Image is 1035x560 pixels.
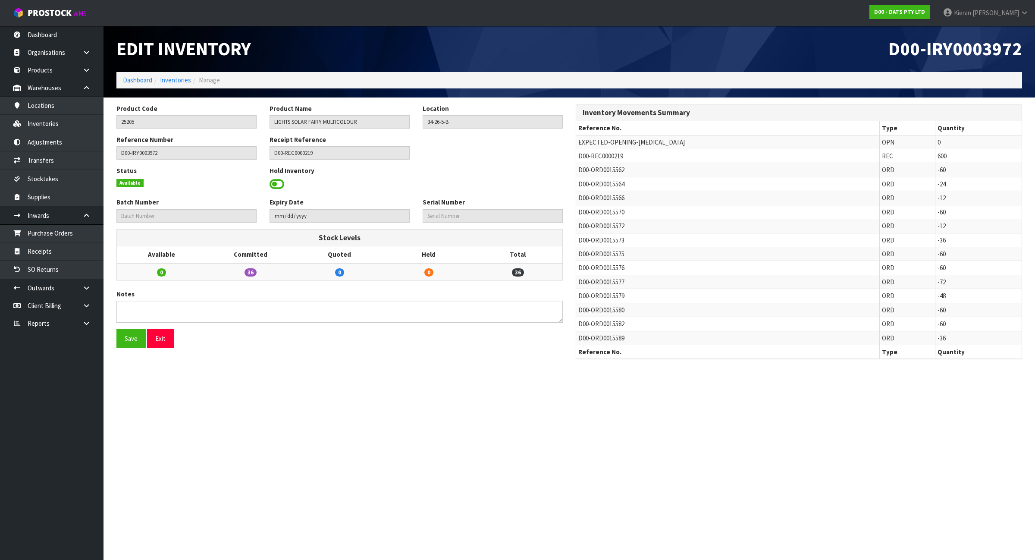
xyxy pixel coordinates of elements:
span: ORD [882,180,894,188]
span: -12 [938,194,946,202]
a: Inventories [160,76,191,84]
h3: Inventory Movements Summary [583,109,1015,117]
span: 0 [335,268,344,277]
span: -36 [938,236,946,244]
span: ORD [882,292,894,300]
span: -72 [938,278,946,286]
label: Reference Number [116,135,173,144]
span: D00-ORD0015572 [578,222,624,230]
span: D00-ORD0015562 [578,166,624,174]
span: -36 [938,334,946,342]
img: cube-alt.png [13,7,24,18]
span: D00-IRY0003972 [888,37,1022,60]
th: Quoted [295,246,384,263]
span: [PERSON_NAME] [972,9,1019,17]
span: D00-ORD0015577 [578,278,624,286]
label: Hold Inventory [270,166,314,175]
span: ORD [882,236,894,244]
span: REC [882,152,893,160]
th: Quantity [935,345,1022,359]
input: Product Code [116,115,257,129]
span: EXPECTED-OPENING-[MEDICAL_DATA] [578,138,685,146]
th: Quantity [935,121,1022,135]
label: Batch Number [116,198,159,207]
input: Serial Number [423,209,563,223]
span: ORD [882,334,894,342]
th: Reference No. [576,121,880,135]
span: ORD [882,194,894,202]
span: D00-ORD0015576 [578,264,624,272]
th: Type [880,345,935,359]
button: Exit [147,329,174,348]
th: Total [473,246,562,263]
th: Reference No. [576,345,880,359]
span: Manage [199,76,220,84]
input: Receipt Reference [270,146,410,160]
span: ORD [882,250,894,258]
a: D00 - DATS PTY LTD [869,5,930,19]
label: Expiry Date [270,198,304,207]
span: Edit Inventory [116,37,251,60]
span: D00-ORD0015579 [578,292,624,300]
span: -60 [938,208,946,216]
span: -60 [938,166,946,174]
span: ORD [882,320,894,328]
span: D00-ORD0015589 [578,334,624,342]
span: D00-ORD0015566 [578,194,624,202]
small: WMS [73,9,87,18]
span: D00-ORD0015573 [578,236,624,244]
button: Save [116,329,146,348]
span: D00-ORD0015580 [578,306,624,314]
th: Available [117,246,206,263]
span: ORD [882,278,894,286]
label: Notes [116,289,135,299]
input: Batch Number [116,209,257,223]
span: D00-ORD0015564 [578,180,624,188]
span: -12 [938,222,946,230]
input: Product Name [270,115,410,129]
span: -24 [938,180,946,188]
span: D00-REC0000219 [578,152,623,160]
span: -48 [938,292,946,300]
span: ORD [882,264,894,272]
span: -60 [938,264,946,272]
span: ORD [882,166,894,174]
span: D00-ORD0015570 [578,208,624,216]
label: Receipt Reference [270,135,326,144]
label: Product Code [116,104,157,113]
label: Product Name [270,104,312,113]
a: Dashboard [123,76,152,84]
h3: Stock Levels [123,234,556,242]
span: 36 [245,268,257,277]
strong: D00 - DATS PTY LTD [874,8,925,16]
span: D00-ORD0015575 [578,250,624,258]
label: Status [116,166,137,175]
span: 36 [512,268,524,277]
label: Location [423,104,449,113]
label: Serial Number [423,198,465,207]
span: OPN [882,138,894,146]
span: -60 [938,250,946,258]
span: 0 [938,138,941,146]
th: Held [384,246,474,263]
span: D00-ORD0015582 [578,320,624,328]
span: ProStock [28,7,72,19]
span: 600 [938,152,947,160]
span: -60 [938,306,946,314]
input: Location [423,115,563,129]
span: ORD [882,306,894,314]
th: Committed [206,246,295,263]
span: Kieran [954,9,971,17]
th: Type [880,121,935,135]
span: 0 [424,268,433,277]
span: 0 [157,268,166,277]
span: Available [116,179,144,188]
span: ORD [882,208,894,216]
span: -60 [938,320,946,328]
span: ORD [882,222,894,230]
